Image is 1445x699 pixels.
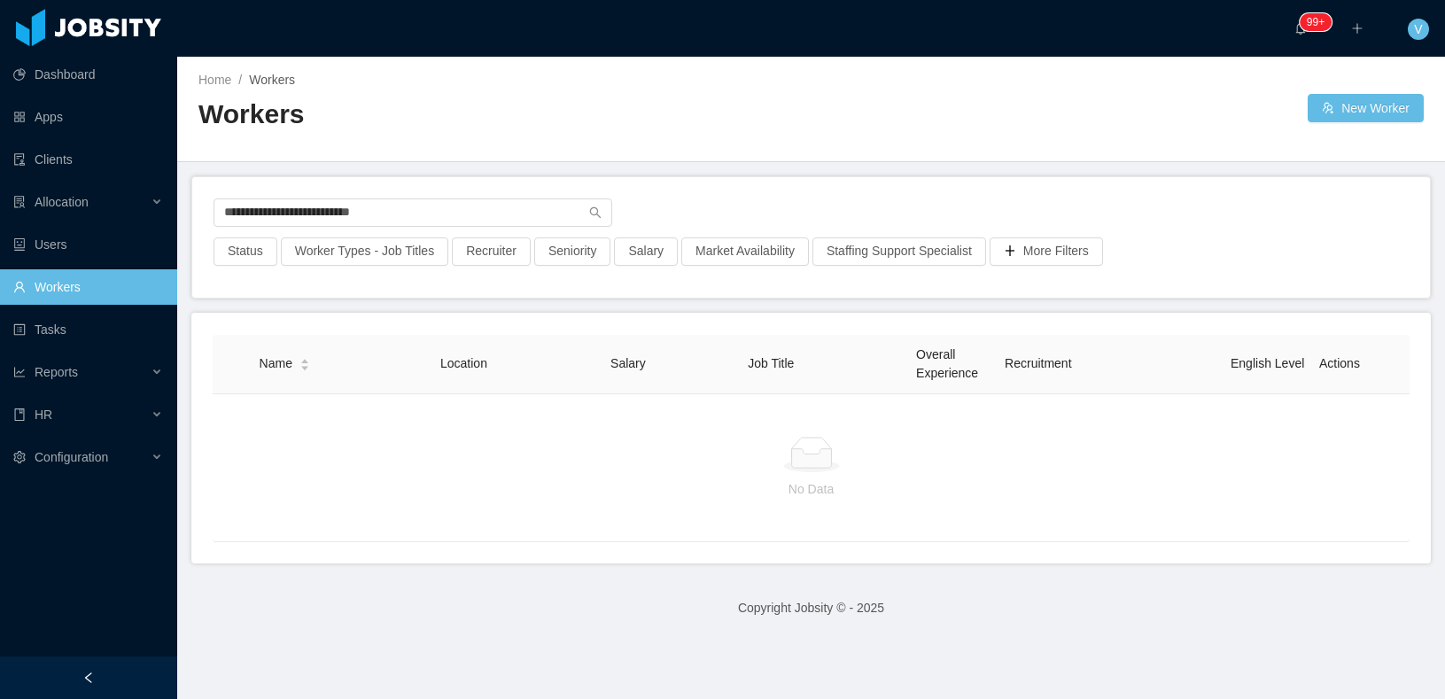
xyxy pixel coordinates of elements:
[13,227,163,262] a: icon: robotUsers
[299,363,309,369] i: icon: caret-down
[214,237,277,266] button: Status
[281,237,448,266] button: Worker Types - Job Titles
[35,365,78,379] span: Reports
[681,237,809,266] button: Market Availability
[1319,356,1360,370] span: Actions
[1308,94,1424,122] button: icon: usergroup-addNew Worker
[35,408,52,422] span: HR
[238,73,242,87] span: /
[299,356,310,369] div: Sort
[13,196,26,208] i: icon: solution
[1294,22,1307,35] i: icon: bell
[1005,356,1071,370] span: Recruitment
[198,97,812,133] h2: Workers
[13,408,26,421] i: icon: book
[13,142,163,177] a: icon: auditClients
[299,357,309,362] i: icon: caret-up
[534,237,610,266] button: Seniority
[177,578,1445,639] footer: Copyright Jobsity © - 2025
[1231,356,1304,370] span: English Level
[614,237,678,266] button: Salary
[1300,13,1332,31] sup: 178
[812,237,986,266] button: Staffing Support Specialist
[249,73,295,87] span: Workers
[610,356,646,370] span: Salary
[589,206,602,219] i: icon: search
[13,57,163,92] a: icon: pie-chartDashboard
[13,366,26,378] i: icon: line-chart
[916,347,978,380] span: Overall Experience
[13,269,163,305] a: icon: userWorkers
[260,354,292,373] span: Name
[1414,19,1422,40] span: V
[35,195,89,209] span: Allocation
[452,237,531,266] button: Recruiter
[13,312,163,347] a: icon: profileTasks
[748,356,794,370] span: Job Title
[1351,22,1363,35] i: icon: plus
[440,356,487,370] span: Location
[198,73,231,87] a: Home
[35,450,108,464] span: Configuration
[227,479,1395,499] p: No Data
[13,451,26,463] i: icon: setting
[990,237,1103,266] button: icon: plusMore Filters
[13,99,163,135] a: icon: appstoreApps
